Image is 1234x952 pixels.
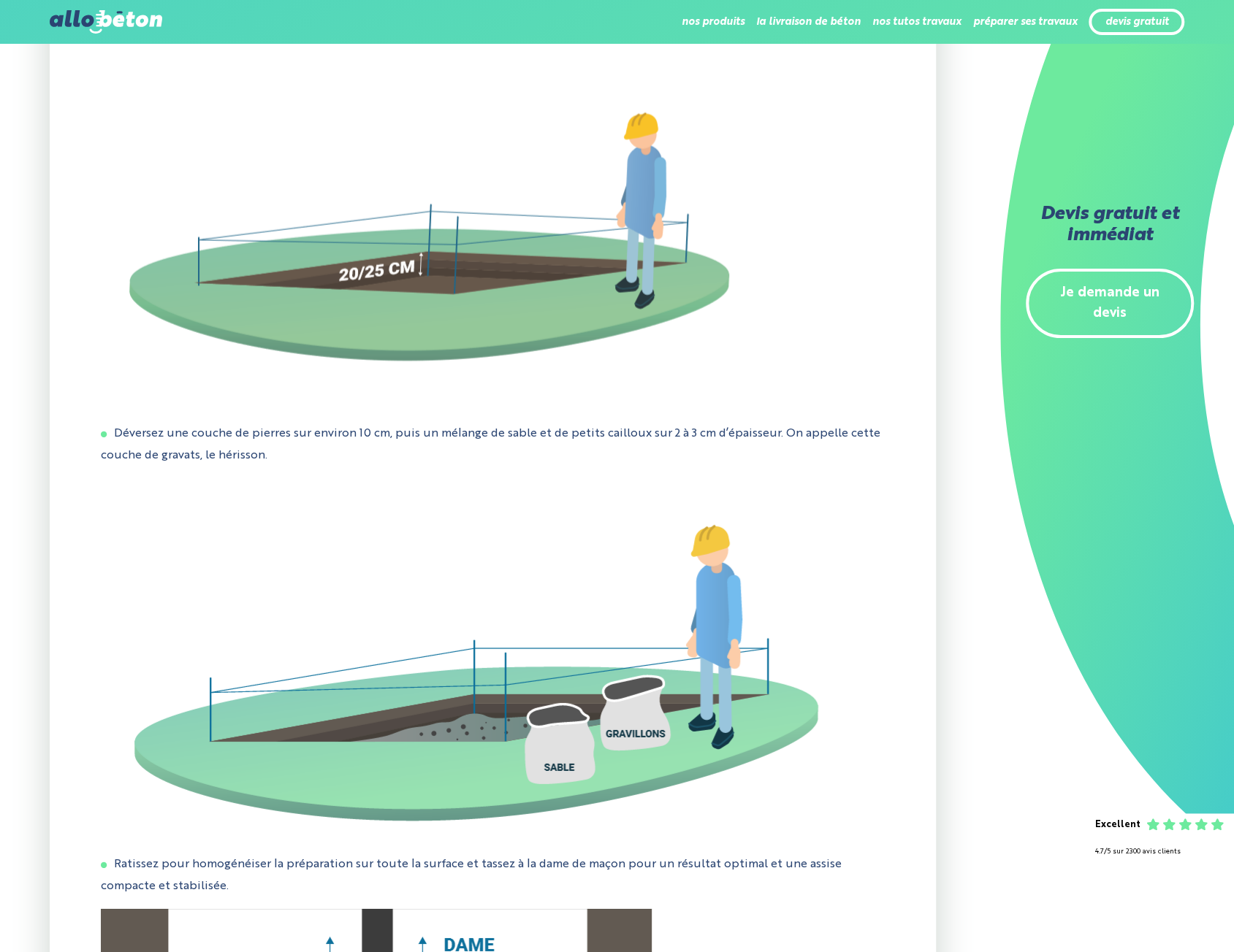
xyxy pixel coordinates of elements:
div: 4.7/5 sur 2300 avis clients [1095,842,1219,863]
li: préparer ses travaux [972,4,1077,39]
div: Excellent [1095,815,1140,836]
h2: Devis gratuit et immédiat [1026,204,1194,247]
a: devis gratuit [1105,16,1168,28]
li: la livraison de béton [755,4,860,39]
li: nos produits [681,4,744,39]
a: Je demande un devis [1026,269,1194,339]
img: allobéton [50,10,162,34]
img: Profondeur dalle extérieure [101,36,758,404]
li: Ratissez pour homogénéiser la préparation sur toute la surface et tassez à la dame de maçon pour ... [101,854,885,897]
img: Hérisson dalle extérieure [101,477,850,834]
li: Déversez une couche de pierres sur environ 10 cm, puis un mélange de sable et de petits cailloux ... [101,423,885,467]
li: nos tutos travaux [872,4,961,39]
